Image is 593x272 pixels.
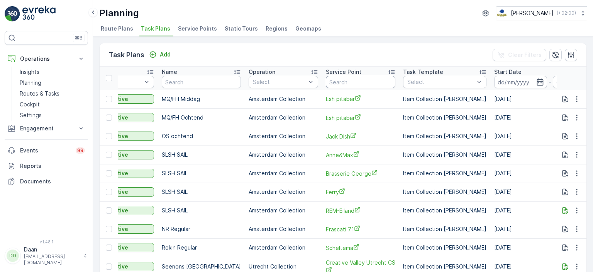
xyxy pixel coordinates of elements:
td: Amsterdam Collection [245,183,322,201]
div: Toggle Row Selected [106,133,112,139]
p: Cockpit [20,101,40,108]
a: Anne&Max [326,151,395,159]
p: Active [111,151,128,159]
button: [PERSON_NAME](+02:00) [496,6,587,20]
span: Geomaps [295,25,321,33]
img: logo [5,6,20,22]
td: Amsterdam Collection [245,164,322,183]
td: Item Collection [PERSON_NAME] [399,90,490,108]
td: SLSH SAIL [158,145,245,164]
td: Item Collection [PERSON_NAME] [399,183,490,201]
td: OS ochtend [158,127,245,145]
td: Rokin Regular [158,238,245,257]
img: logo_light-DOdMpM7g.png [22,6,56,22]
p: Operations [20,55,73,63]
a: Cockpit [17,99,88,110]
span: Jack Dish [326,132,395,140]
a: Ferry [326,188,395,196]
div: Toggle Row Selected [106,245,112,251]
button: Operations [5,51,88,67]
td: Amsterdam Collection [245,201,322,220]
p: [PERSON_NAME] [511,9,554,17]
button: Active [85,113,154,122]
td: Item Collection [PERSON_NAME] [399,238,490,257]
div: Toggle Row Selected [106,263,112,270]
a: Esh pitabar [326,114,395,122]
p: Select [407,78,474,86]
button: Engagement [5,121,88,136]
a: Settings [17,110,88,121]
td: Item Collection [PERSON_NAME] [399,164,490,183]
td: Item Collection [PERSON_NAME] [399,145,490,164]
p: Active [111,114,128,121]
span: Route Plans [101,25,133,33]
div: Toggle Row Selected [106,207,112,214]
button: DDDaan[EMAIL_ADDRESS][DOMAIN_NAME] [5,246,88,266]
a: Routes & Tasks [17,88,88,99]
td: Item Collection [PERSON_NAME] [399,220,490,238]
p: Active [111,132,128,140]
button: Active [85,94,154,104]
td: Amsterdam Collection [245,108,322,127]
button: Active [85,224,154,234]
p: Settings [20,111,42,119]
button: Active [85,262,154,271]
p: Name [162,68,177,76]
td: Amsterdam Collection [245,127,322,145]
p: Active [111,244,128,251]
div: Toggle Row Selected [106,170,112,176]
p: Engagement [20,125,73,132]
p: Task Template [403,68,443,76]
span: v 1.48.1 [5,239,88,244]
a: Documents [5,174,88,189]
p: Active [111,207,128,214]
a: Brasserie George [326,169,395,178]
p: ( +02:00 ) [557,10,576,16]
p: Planning [20,79,41,87]
span: Task Plans [141,25,170,33]
p: Clear Filters [508,51,542,59]
button: Active [85,169,154,178]
td: MQ/FH Middag [158,90,245,108]
p: Active [111,169,128,177]
span: Service Points [178,25,217,33]
span: Static Tours [225,25,258,33]
p: Daan [24,246,80,253]
input: Search [162,76,241,88]
td: NR Regular [158,220,245,238]
td: Amsterdam Collection [245,220,322,238]
a: Frascati 71 [326,225,395,233]
a: Planning [17,77,88,88]
p: Active [111,225,128,233]
a: Insights [17,67,88,77]
p: Active [111,263,128,270]
button: Active [85,187,154,197]
td: SLSH SAIL [158,164,245,183]
p: Insights [20,68,39,76]
a: Reports [5,158,88,174]
img: basis-logo_rgb2x.png [496,9,508,17]
button: Clear Filters [493,49,546,61]
p: Active [111,188,128,196]
div: Toggle Row Selected [106,152,112,158]
button: Add [146,50,174,59]
div: DD [7,250,19,262]
p: Select [253,78,306,86]
td: Amsterdam Collection [245,238,322,257]
input: Search [326,76,395,88]
a: REM-Eiland [326,207,395,215]
a: Esh pitabar [326,95,395,103]
p: Planning [99,7,139,19]
a: Scheltema [326,244,395,252]
p: Active [111,95,128,103]
button: Active [85,206,154,215]
p: Documents [20,178,85,185]
td: MQ/FH Ochtend [158,108,245,127]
